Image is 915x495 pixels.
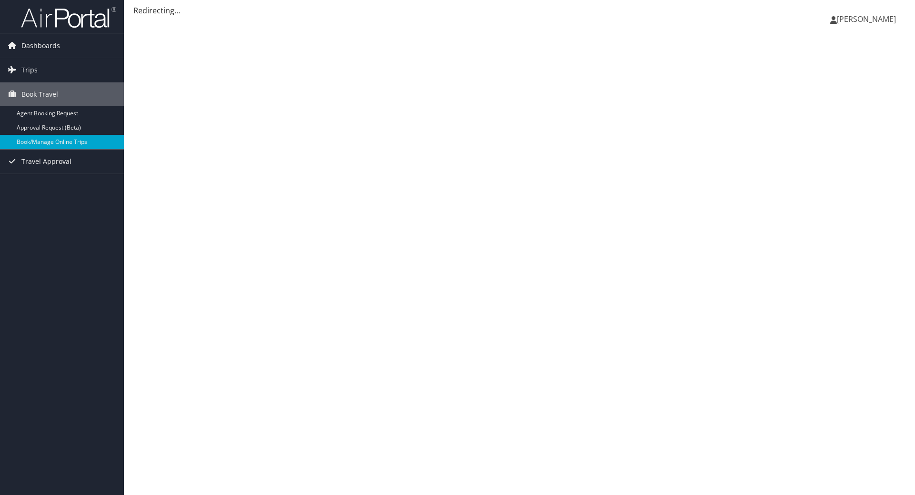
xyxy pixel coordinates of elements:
img: airportal-logo.png [21,6,116,29]
span: Dashboards [21,34,60,58]
span: Travel Approval [21,150,71,173]
span: [PERSON_NAME] [837,14,896,24]
div: Redirecting... [133,5,905,16]
span: Book Travel [21,82,58,106]
a: [PERSON_NAME] [830,5,905,33]
span: Trips [21,58,38,82]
